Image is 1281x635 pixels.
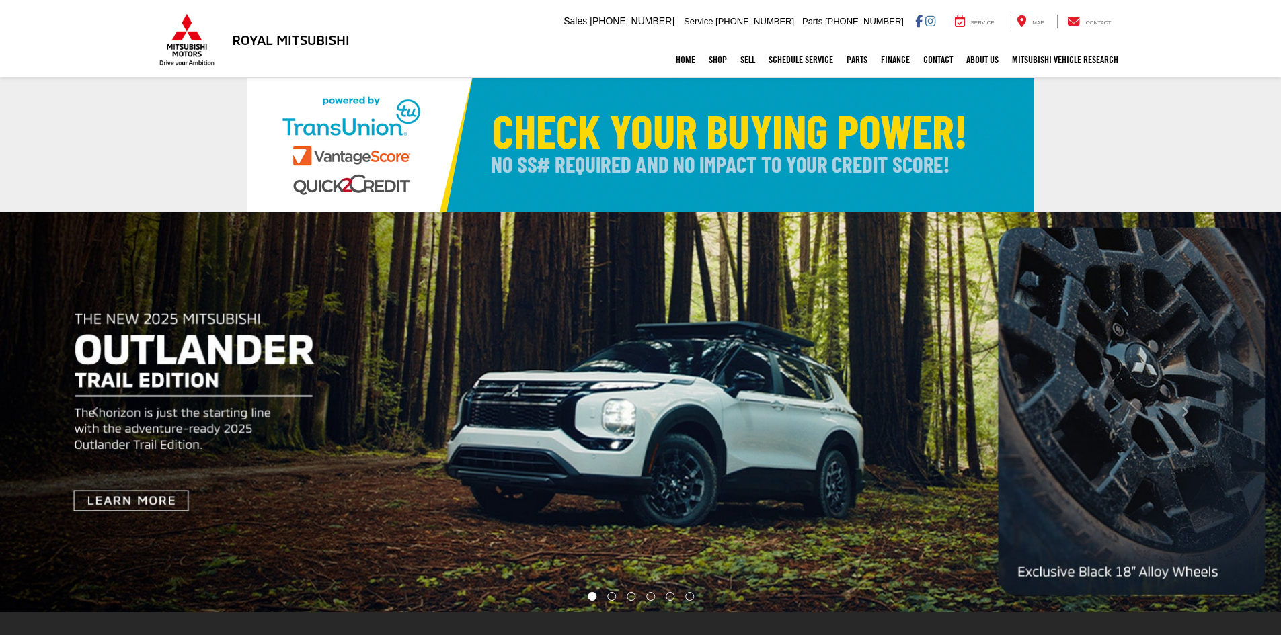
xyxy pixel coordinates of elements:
[684,16,713,26] span: Service
[669,43,702,77] a: Home
[915,15,923,26] a: Facebook: Click to visit our Facebook page
[925,15,935,26] a: Instagram: Click to visit our Instagram page
[646,592,655,601] li: Go to slide number 4.
[1005,43,1125,77] a: Mitsubishi Vehicle Research
[762,43,840,77] a: Schedule Service: Opens in a new tab
[874,43,917,77] a: Finance
[734,43,762,77] a: Sell
[715,16,794,26] span: [PHONE_NUMBER]
[564,15,587,26] span: Sales
[840,43,874,77] a: Parts: Opens in a new tab
[588,592,596,601] li: Go to slide number 1.
[685,592,694,601] li: Go to slide number 6.
[917,43,960,77] a: Contact
[825,16,904,26] span: [PHONE_NUMBER]
[247,78,1034,212] img: Check Your Buying Power
[232,32,350,47] h3: Royal Mitsubishi
[971,19,995,26] span: Service
[1089,239,1281,585] button: Click to view next picture.
[702,43,734,77] a: Shop
[157,13,217,66] img: Mitsubishi
[945,15,1005,28] a: Service
[1057,15,1122,28] a: Contact
[1007,15,1054,28] a: Map
[590,15,674,26] span: [PHONE_NUMBER]
[666,592,674,601] li: Go to slide number 5.
[608,592,617,601] li: Go to slide number 2.
[802,16,822,26] span: Parts
[1032,19,1044,26] span: Map
[627,592,636,601] li: Go to slide number 3.
[960,43,1005,77] a: About Us
[1085,19,1111,26] span: Contact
